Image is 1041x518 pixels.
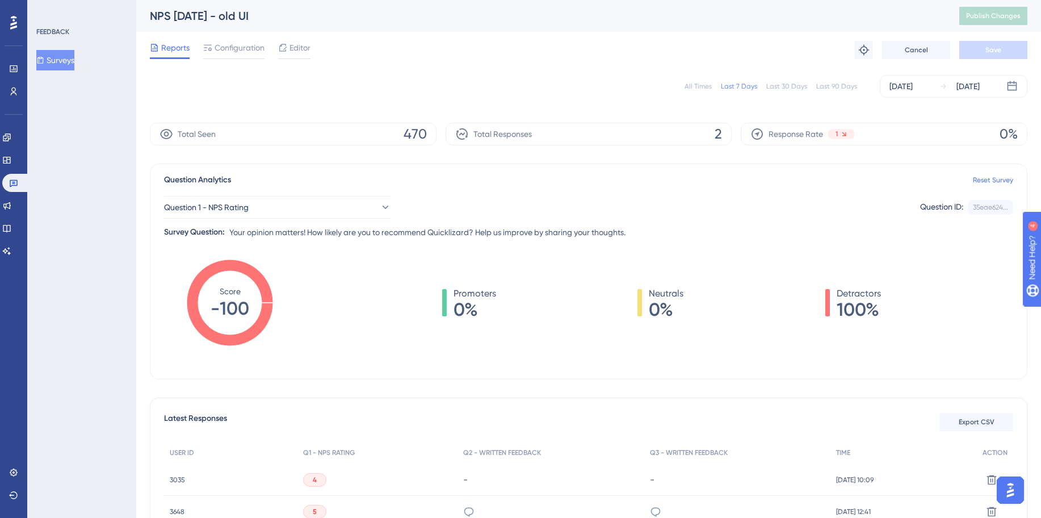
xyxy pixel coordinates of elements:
[220,287,241,296] tspan: Score
[959,41,1027,59] button: Save
[164,225,225,239] div: Survey Question:
[289,41,310,55] span: Editor
[650,474,825,485] div: -
[766,82,807,91] div: Last 30 Days
[649,287,683,300] span: Neutrals
[150,8,931,24] div: NPS [DATE] - old UI
[966,11,1021,20] span: Publish Changes
[959,7,1027,25] button: Publish Changes
[463,448,541,457] span: Q2 - WRITTEN FEEDBACK
[939,413,1013,431] button: Export CSV
[36,27,69,36] div: FEEDBACK
[973,176,1013,185] a: Reset Survey
[178,127,216,141] span: Total Seen
[170,475,185,484] span: 3035
[650,448,728,457] span: Q3 - WRITTEN FEEDBACK
[229,225,626,239] span: Your opinion matters! How likely are you to recommend Quicklizard? Help us improve by sharing you...
[836,475,874,484] span: [DATE] 10:09
[454,287,496,300] span: Promoters
[959,417,994,427] span: Export CSV
[649,300,683,319] span: 0%
[837,300,881,319] span: 100%
[27,3,71,16] span: Need Help?
[973,203,1008,212] div: 35eae624...
[170,448,194,457] span: USER ID
[721,82,757,91] div: Last 7 Days
[164,200,249,214] span: Question 1 - NPS Rating
[956,80,980,93] div: [DATE]
[454,300,496,319] span: 0%
[303,448,355,457] span: Q1 - NPS RATING
[161,41,190,55] span: Reports
[836,507,871,516] span: [DATE] 12:41
[473,127,532,141] span: Total Responses
[36,50,74,70] button: Surveys
[769,127,823,141] span: Response Rate
[1000,125,1018,143] span: 0%
[836,448,850,457] span: TIME
[889,80,913,93] div: [DATE]
[985,45,1001,55] span: Save
[215,41,265,55] span: Configuration
[164,196,391,219] button: Question 1 - NPS Rating
[837,287,881,300] span: Detractors
[882,41,950,59] button: Cancel
[404,125,427,143] span: 470
[463,474,639,485] div: -
[816,82,857,91] div: Last 90 Days
[983,448,1008,457] span: ACTION
[164,173,231,187] span: Question Analytics
[685,82,712,91] div: All Times
[905,45,928,55] span: Cancel
[211,298,249,319] tspan: -100
[313,507,317,516] span: 5
[836,129,838,139] span: 1
[920,200,963,215] div: Question ID:
[313,475,317,484] span: 4
[715,125,722,143] span: 2
[164,412,227,432] span: Latest Responses
[170,507,184,516] span: 3648
[993,473,1027,507] iframe: UserGuiding AI Assistant Launcher
[79,6,82,15] div: 4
